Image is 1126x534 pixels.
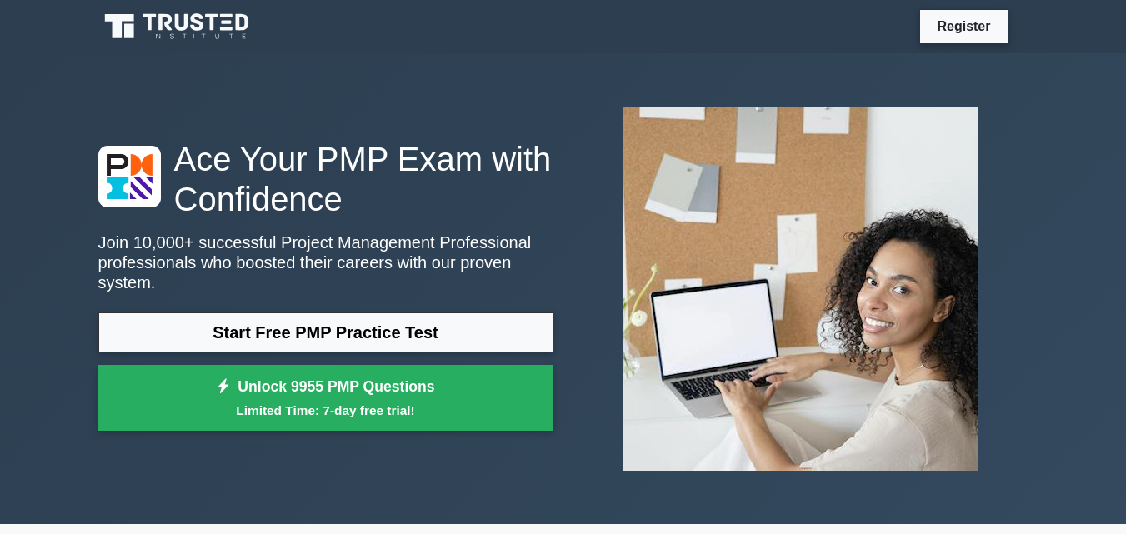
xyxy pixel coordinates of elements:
[98,232,553,292] p: Join 10,000+ successful Project Management Professional professionals who boosted their careers w...
[98,312,553,352] a: Start Free PMP Practice Test
[98,365,553,432] a: Unlock 9955 PMP QuestionsLimited Time: 7-day free trial!
[927,16,1000,37] a: Register
[119,401,533,420] small: Limited Time: 7-day free trial!
[98,139,553,219] h1: Ace Your PMP Exam with Confidence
